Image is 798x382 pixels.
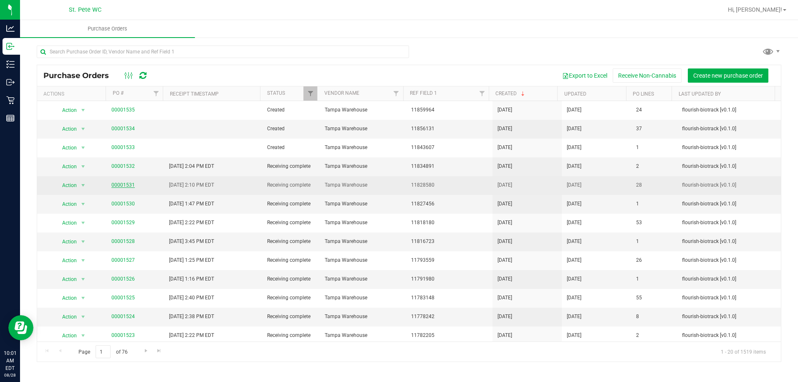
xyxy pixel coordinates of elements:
[411,219,487,227] span: 11818180
[55,236,78,248] span: Action
[497,106,512,114] span: [DATE]
[324,90,359,96] a: Vendor Name
[113,90,124,96] a: PO #
[55,217,78,229] span: Action
[497,162,512,170] span: [DATE]
[714,345,773,358] span: 1 - 20 of 1519 items
[76,25,139,33] span: Purchase Orders
[567,125,581,133] span: [DATE]
[728,6,782,13] span: Hi, [PERSON_NAME]!
[267,90,285,96] a: Status
[497,200,512,208] span: [DATE]
[111,126,135,132] a: 00001534
[636,144,672,152] span: 1
[111,238,135,244] a: 00001528
[411,162,487,170] span: 11834891
[497,144,512,152] span: [DATE]
[149,86,163,101] a: Filter
[8,315,33,340] iframe: Resource center
[567,106,581,114] span: [DATE]
[682,238,776,245] span: flourish-biotrack [v0.1.0]
[497,181,512,189] span: [DATE]
[55,292,78,304] span: Action
[325,294,401,302] span: Tampa Warehouse
[497,294,512,302] span: [DATE]
[325,106,401,114] span: Tampa Warehouse
[411,313,487,321] span: 11778242
[411,275,487,283] span: 11791980
[411,106,487,114] span: 11859964
[170,91,219,97] a: Receipt Timestamp
[111,220,135,225] a: 00001529
[140,345,152,357] a: Go to the next page
[267,256,315,264] span: Receiving complete
[567,144,581,152] span: [DATE]
[4,349,16,372] p: 10:01 AM EDT
[325,125,401,133] span: Tampa Warehouse
[55,273,78,285] span: Action
[636,275,672,283] span: 1
[682,313,776,321] span: flourish-biotrack [v0.1.0]
[55,180,78,191] span: Action
[636,331,672,339] span: 2
[55,311,78,323] span: Action
[682,162,776,170] span: flourish-biotrack [v0.1.0]
[325,219,401,227] span: Tampa Warehouse
[78,255,88,266] span: select
[688,68,768,83] button: Create new purchase order
[475,86,489,101] a: Filter
[325,144,401,152] span: Tampa Warehouse
[6,96,15,104] inline-svg: Retail
[267,219,315,227] span: Receiving complete
[497,256,512,264] span: [DATE]
[267,181,315,189] span: Receiving complete
[303,86,317,101] a: Filter
[567,238,581,245] span: [DATE]
[43,71,117,80] span: Purchase Orders
[4,372,16,378] p: 08/28
[633,91,654,97] a: PO Lines
[111,201,135,207] a: 00001530
[267,294,315,302] span: Receiving complete
[682,200,776,208] span: flourish-biotrack [v0.1.0]
[267,106,315,114] span: Created
[325,238,401,245] span: Tampa Warehouse
[69,6,101,13] span: St. Pete WC
[411,181,487,189] span: 11828580
[411,256,487,264] span: 11793559
[169,219,214,227] span: [DATE] 2:22 PM EDT
[111,257,135,263] a: 00001527
[169,200,214,208] span: [DATE] 1:47 PM EDT
[411,125,487,133] span: 11856131
[567,219,581,227] span: [DATE]
[6,78,15,86] inline-svg: Outbound
[267,331,315,339] span: Receiving complete
[267,200,315,208] span: Receiving complete
[636,200,672,208] span: 1
[567,200,581,208] span: [DATE]
[55,161,78,172] span: Action
[169,294,214,302] span: [DATE] 2:40 PM EDT
[389,86,403,101] a: Filter
[411,144,487,152] span: 11843607
[636,256,672,264] span: 26
[636,125,672,133] span: 37
[325,162,401,170] span: Tampa Warehouse
[325,256,401,264] span: Tampa Warehouse
[153,345,165,357] a: Go to the last page
[411,238,487,245] span: 11816723
[78,161,88,172] span: select
[497,275,512,283] span: [DATE]
[693,72,763,79] span: Create new purchase order
[78,292,88,304] span: select
[78,330,88,342] span: select
[497,313,512,321] span: [DATE]
[55,255,78,266] span: Action
[613,68,682,83] button: Receive Non-Cannabis
[497,125,512,133] span: [DATE]
[567,162,581,170] span: [DATE]
[682,106,776,114] span: flourish-biotrack [v0.1.0]
[682,331,776,339] span: flourish-biotrack [v0.1.0]
[497,238,512,245] span: [DATE]
[267,162,315,170] span: Receiving complete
